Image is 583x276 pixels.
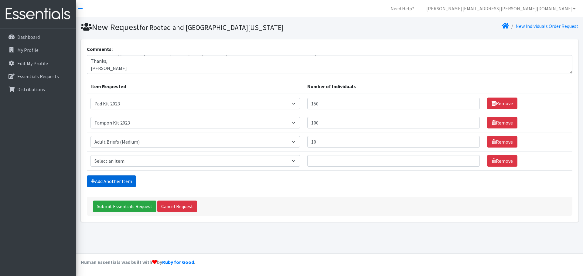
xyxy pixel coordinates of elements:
[2,31,73,43] a: Dashboard
[81,22,327,32] h1: New Request
[17,34,40,40] p: Dashboard
[2,44,73,56] a: My Profile
[87,79,304,94] th: Item Requested
[17,60,48,66] p: Edit My Profile
[81,259,195,265] strong: Human Essentials was built with by .
[157,201,197,212] a: Cancel Request
[87,45,113,53] label: Comments:
[2,83,73,95] a: Distributions
[17,86,45,92] p: Distributions
[304,79,483,94] th: Number of Individuals
[162,259,194,265] a: Ruby for Good
[17,73,59,79] p: Essentials Requests
[87,175,136,187] a: Add Another Item
[487,117,517,128] a: Remove
[386,2,419,15] a: Need Help?
[93,201,156,212] input: Submit Essentials Request
[2,70,73,82] a: Essentials Requests
[2,57,73,69] a: Edit My Profile
[421,2,581,15] a: [PERSON_NAME][EMAIL_ADDRESS][PERSON_NAME][DOMAIN_NAME]
[516,23,578,29] a: New Individuals Order Request
[2,4,73,24] img: HumanEssentials
[139,23,284,32] small: for Rooted and [GEOGRAPHIC_DATA][US_STATE]
[487,136,517,148] a: Remove
[17,47,39,53] p: My Profile
[487,98,517,109] a: Remove
[487,155,517,167] a: Remove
